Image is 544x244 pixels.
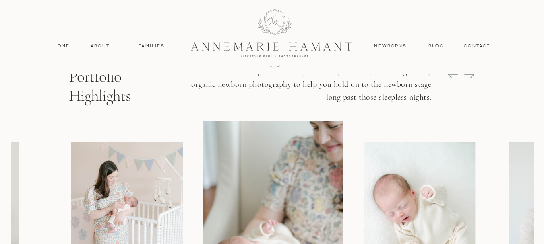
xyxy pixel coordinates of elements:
[427,43,446,50] a: Blog
[178,65,432,115] p: You've waited so long for this baby to enter your lives, and I long for my organic newborn photog...
[50,43,74,50] a: Home
[371,43,410,50] a: Newborns
[69,67,161,95] p: Portfolio Highlights
[89,43,112,50] a: About
[134,43,170,50] a: Families
[460,43,495,50] a: contact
